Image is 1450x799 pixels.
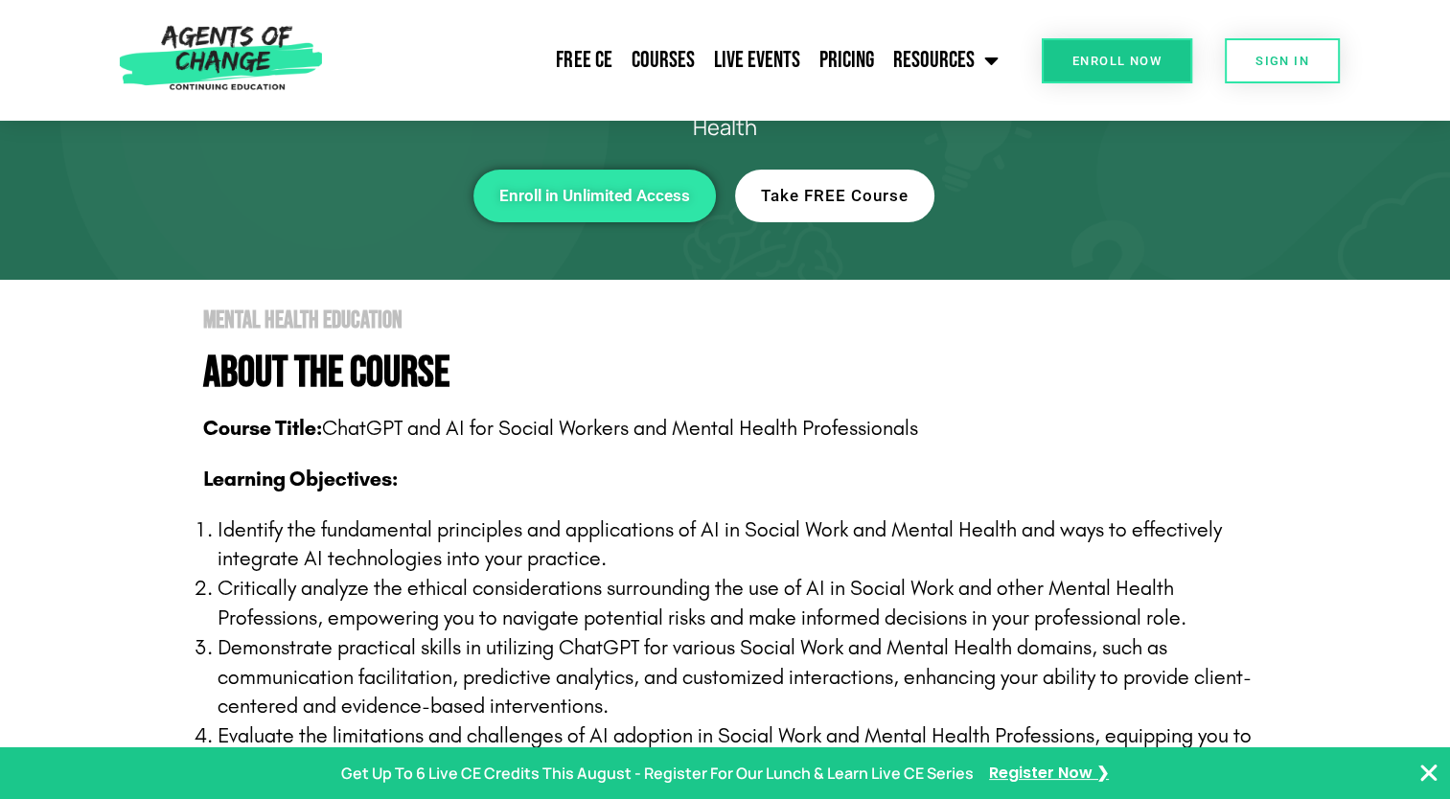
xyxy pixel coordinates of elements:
a: Free CE [546,36,621,84]
a: Take FREE Course [735,170,934,222]
a: SIGN IN [1225,38,1340,83]
a: Pricing [809,36,883,84]
p: Get Up To 6 Live CE Credits This August - Register For Our Lunch & Learn Live CE Series [341,760,974,788]
a: Live Events [703,36,809,84]
button: Close Banner [1417,762,1440,785]
a: Enroll Now [1042,38,1192,83]
b: Course Title: [203,416,322,441]
p: Demonstrate practical skills in utilizing ChatGPT for various Social Work and Mental Health domai... [218,633,1272,721]
span: SIGN IN [1255,55,1309,67]
p: Identify the fundamental principles and applications of AI in Social Work and Mental Health and w... [218,515,1272,575]
a: Resources [883,36,1007,84]
h4: About The Course [203,352,1272,395]
span: Enroll in Unlimited Access [499,188,690,204]
p: ChatGPT and AI for Social Workers and Mental Health Professionals [203,414,1272,444]
p: Critically analyze the ethical considerations surrounding the use of AI in Social Work and other ... [218,574,1272,633]
h2: Mental Health Education [203,308,1272,332]
a: Courses [621,36,703,84]
p: Evaluate the limitations and challenges of AI adoption in Social Work and Mental Health Professio... [218,721,1272,781]
b: Learning Objectives: [203,467,398,491]
p: Build a Deep Understanding of AI and Learn Practical Applications in Social Work and Mental Health [256,87,1195,141]
a: Register Now ❯ [989,760,1109,788]
nav: Menu [332,36,1008,84]
span: Enroll Now [1072,55,1162,67]
span: Take FREE Course [761,188,909,204]
a: Enroll in Unlimited Access [473,170,716,222]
